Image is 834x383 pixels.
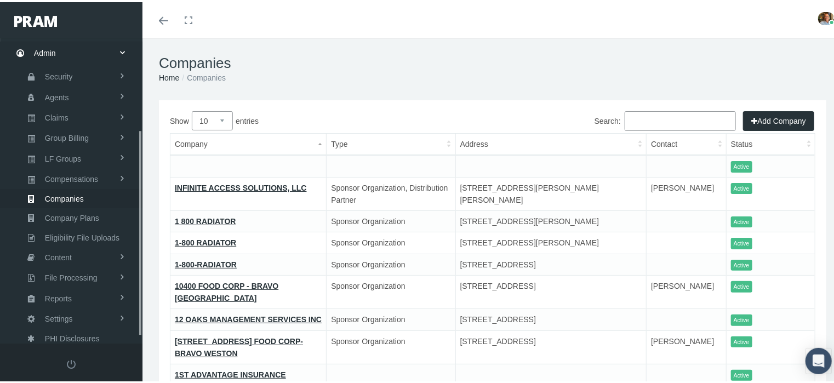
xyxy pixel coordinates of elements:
a: [STREET_ADDRESS] FOOD CORP-BRAVO WESTON [175,335,303,356]
td: [PERSON_NAME] [647,273,727,307]
span: Active [731,181,752,192]
span: Compensations [45,168,98,186]
td: [STREET_ADDRESS][PERSON_NAME] [455,208,647,230]
div: Open Intercom Messenger [806,346,832,372]
span: Company Plans [45,207,99,225]
span: Active [731,236,752,247]
a: 10400 FOOD CORP - BRAVO [GEOGRAPHIC_DATA] [175,279,278,300]
td: [STREET_ADDRESS][PERSON_NAME][PERSON_NAME] [455,175,647,208]
a: 12 OAKS MANAGEMENT SERVICES INC [175,313,322,322]
td: Sponsor Organization [327,230,455,252]
td: [STREET_ADDRESS] [455,273,647,307]
td: [STREET_ADDRESS][PERSON_NAME] [455,230,647,252]
td: Sponsor Organization, Distribution Partner [327,175,455,208]
input: Search: [625,109,736,129]
label: Show entries [170,109,493,128]
img: PRAM_20_x_78.png [14,14,57,25]
span: Active [731,258,752,269]
a: 1-800 RADIATOR [175,236,236,245]
span: Security [45,65,73,84]
a: 1ST ADVANTAGE INSURANCE [175,368,286,377]
label: Search: [595,109,736,129]
a: Home [159,71,179,80]
select: Showentries [192,109,233,128]
span: Active [731,368,752,379]
td: Sponsor Organization [327,307,455,329]
td: Sponsor Organization [327,273,455,307]
span: Active [731,279,752,290]
td: [PERSON_NAME] [647,328,727,362]
span: Active [731,159,752,170]
td: [STREET_ADDRESS] [455,328,647,362]
span: Group Billing [45,127,89,145]
span: Content [45,246,72,265]
button: Add Company [743,109,814,129]
td: Sponsor Organization [327,251,455,273]
span: Active [731,312,752,324]
span: File Processing [45,266,98,285]
h1: Companies [159,53,826,70]
th: Company: activate to sort column descending [170,132,327,153]
td: [STREET_ADDRESS] [455,307,647,329]
td: Sponsor Organization [327,208,455,230]
a: 1 800 RADIATOR [175,215,236,224]
a: INFINITE ACCESS SOLUTIONS, LLC [175,181,307,190]
th: Status: activate to sort column ascending [726,132,815,153]
span: Eligibility File Uploads [45,226,119,245]
span: Companies [45,187,84,206]
a: 1-800-RADIATOR [175,258,237,267]
span: Active [731,214,752,226]
span: Reports [45,287,72,306]
td: [PERSON_NAME] [647,175,727,208]
span: Admin [34,41,56,61]
span: Settings [45,307,73,326]
th: Contact: activate to sort column ascending [647,132,727,153]
li: Companies [179,70,226,82]
span: PHI Disclosures [45,327,100,346]
span: Agents [45,86,69,105]
td: Sponsor Organization [327,328,455,362]
th: Type: activate to sort column ascending [327,132,455,153]
span: Claims [45,106,68,125]
span: LF Groups [45,147,81,166]
th: Address: activate to sort column ascending [455,132,647,153]
span: Active [731,334,752,346]
td: [STREET_ADDRESS] [455,251,647,273]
